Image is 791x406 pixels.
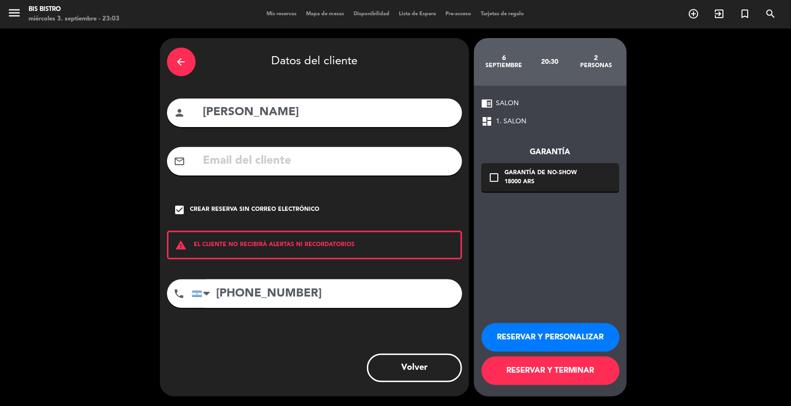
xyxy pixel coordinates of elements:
button: Volver [367,354,462,382]
i: arrow_back [176,56,187,68]
i: turned_in_not [740,8,751,20]
div: Garantía [482,146,619,158]
div: Bis Bistro [29,5,119,14]
i: mail_outline [174,156,186,167]
i: exit_to_app [714,8,725,20]
div: 20:30 [527,45,573,79]
div: personas [573,62,619,69]
button: RESERVAR Y TERMINAR [482,356,620,385]
button: menu [7,6,21,23]
i: menu [7,6,21,20]
div: EL CLIENTE NO RECIBIRÁ ALERTAS NI RECORDATORIOS [167,231,462,259]
span: chrome_reader_mode [482,98,493,109]
span: Tarjetas de regalo [476,11,529,17]
i: check_box_outline_blank [489,172,500,183]
div: Crear reserva sin correo electrónico [190,205,320,215]
i: search [765,8,777,20]
div: Argentina: +54 [192,280,214,307]
span: dashboard [482,116,493,127]
span: Disponibilidad [349,11,395,17]
span: Mapa de mesas [302,11,349,17]
i: add_circle_outline [688,8,700,20]
span: Lista de Espera [395,11,441,17]
div: 6 [481,54,527,62]
div: 18000 ARS [505,178,577,187]
div: miércoles 3. septiembre - 23:03 [29,14,119,24]
div: 2 [573,54,619,62]
div: septiembre [481,62,527,69]
input: Número de teléfono... [192,279,462,308]
button: RESERVAR Y PERSONALIZAR [482,323,620,352]
i: check_box [174,204,186,216]
input: Email del cliente [202,151,455,171]
span: Pre-acceso [441,11,476,17]
div: Garantía de no-show [505,168,577,178]
i: warning [168,239,194,251]
input: Nombre del cliente [202,103,455,122]
i: person [174,107,186,119]
span: Mis reservas [262,11,302,17]
span: 1. SALON [496,116,527,127]
span: SALON [496,98,519,109]
div: Datos del cliente [167,45,462,79]
i: phone [174,288,185,299]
